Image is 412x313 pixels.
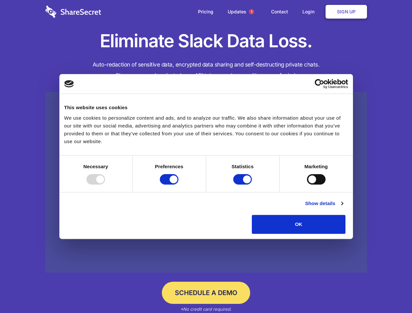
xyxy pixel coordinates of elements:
strong: Statistics [232,164,254,169]
strong: Necessary [84,164,108,169]
strong: Preferences [155,164,183,169]
a: Contact [265,2,295,22]
a: Login [296,2,324,22]
a: Pricing [191,2,220,22]
img: logo [64,80,74,87]
div: This website uses cookies [64,104,348,112]
h4: Auto-redaction of sensitive data, encrypted data sharing and self-destructing private chats. Shar... [45,59,367,81]
button: OK [252,215,345,234]
a: Schedule a Demo [162,282,250,304]
h1: Eliminate Slack Data Loss. [45,29,367,53]
span: 1 [249,9,254,14]
a: Show details [305,200,343,207]
img: logo-wordmark-white-trans-d4663122ce5f474addd5e946df7df03e33cb6a1c49d2221995e7729f52c070b2.svg [45,6,101,18]
em: *No credit card required. [180,306,232,312]
strong: Marketing [304,164,328,169]
div: We use cookies to personalize content and ads, and to analyze our traffic. We also share informat... [64,114,348,145]
a: Usercentrics Cookiebot - opens in a new window [291,79,348,89]
a: Sign Up [326,5,367,19]
a: Wistia video thumbnail [45,92,367,273]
